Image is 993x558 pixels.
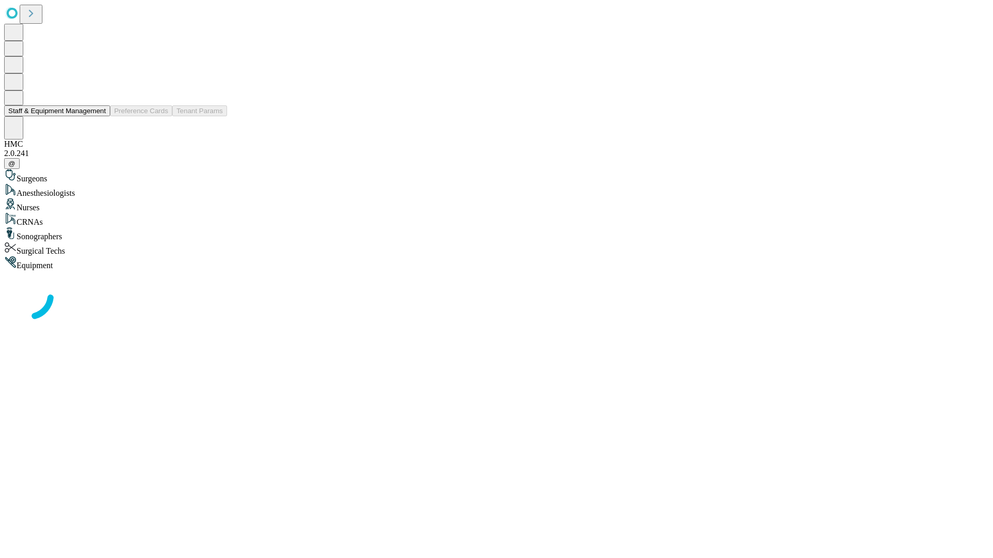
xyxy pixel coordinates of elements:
[4,212,989,227] div: CRNAs
[4,105,110,116] button: Staff & Equipment Management
[4,256,989,270] div: Equipment
[4,158,20,169] button: @
[4,139,989,149] div: HMC
[4,198,989,212] div: Nurses
[110,105,172,116] button: Preference Cards
[8,160,16,167] span: @
[4,149,989,158] div: 2.0.241
[4,227,989,241] div: Sonographers
[4,241,989,256] div: Surgical Techs
[4,183,989,198] div: Anesthesiologists
[4,169,989,183] div: Surgeons
[172,105,227,116] button: Tenant Params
